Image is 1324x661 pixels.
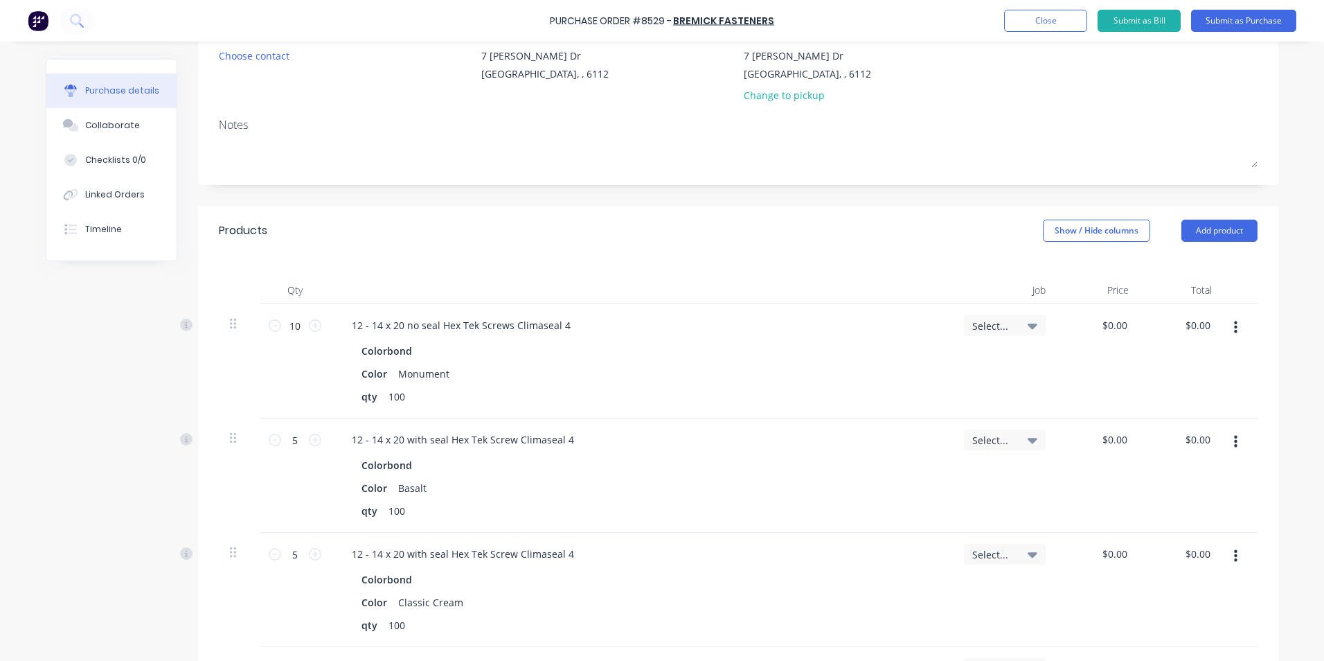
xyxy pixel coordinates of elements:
div: 100 [383,615,411,635]
button: Collaborate [46,108,177,143]
button: Timeline [46,212,177,247]
div: 12 - 14 x 20 with seal Hex Tek Screw Climaseal 4 [341,430,585,450]
div: 7 [PERSON_NAME] Dr [481,49,609,63]
div: qty [356,387,383,407]
div: Notes [219,116,1258,133]
button: Submit as Purchase [1191,10,1296,32]
div: 7 [PERSON_NAME] Dr [744,49,871,63]
button: Add product [1181,220,1258,242]
div: Monument [393,364,455,384]
div: Colorbond [361,455,418,475]
div: Colorbond [361,570,418,590]
span: Select... [972,547,1014,562]
button: Purchase details [46,73,177,108]
button: Show / Hide columns [1043,220,1150,242]
div: Colorbond [361,341,418,361]
button: Submit as Bill [1098,10,1181,32]
div: Job [953,276,1057,304]
div: [GEOGRAPHIC_DATA], , 6112 [744,67,871,81]
div: Change to pickup [744,88,871,103]
span: Select... [972,319,1014,333]
div: Linked Orders [85,188,145,201]
div: Price [1057,276,1140,304]
div: 12 - 14 x 20 with seal Hex Tek Screw Climaseal 4 [341,544,585,564]
div: 12 - 14 x 20 no seal Hex Tek Screws Climaseal 4 [341,315,582,335]
div: Total [1140,276,1223,304]
button: Close [1004,10,1087,32]
img: Factory [28,10,48,31]
div: [GEOGRAPHIC_DATA], , 6112 [481,67,609,81]
div: Classic Cream [393,592,469,612]
div: Basalt [393,478,432,498]
span: Select... [972,433,1014,448]
div: Products [219,222,267,239]
div: 100 [383,501,411,521]
div: Color [356,364,393,384]
div: Timeline [85,223,122,236]
div: Choose contact [219,49,289,63]
div: Qty [260,276,330,304]
div: Checklists 0/0 [85,154,146,166]
div: Color [356,592,393,612]
div: Collaborate [85,119,140,132]
div: Purchase Order #8529 - [550,14,672,28]
div: Purchase details [85,85,159,97]
div: 100 [383,387,411,407]
div: qty [356,615,383,635]
button: Checklists 0/0 [46,143,177,177]
div: qty [356,501,383,521]
div: Color [356,478,393,498]
button: Linked Orders [46,177,177,212]
a: Bremick Fasteners [673,14,774,28]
